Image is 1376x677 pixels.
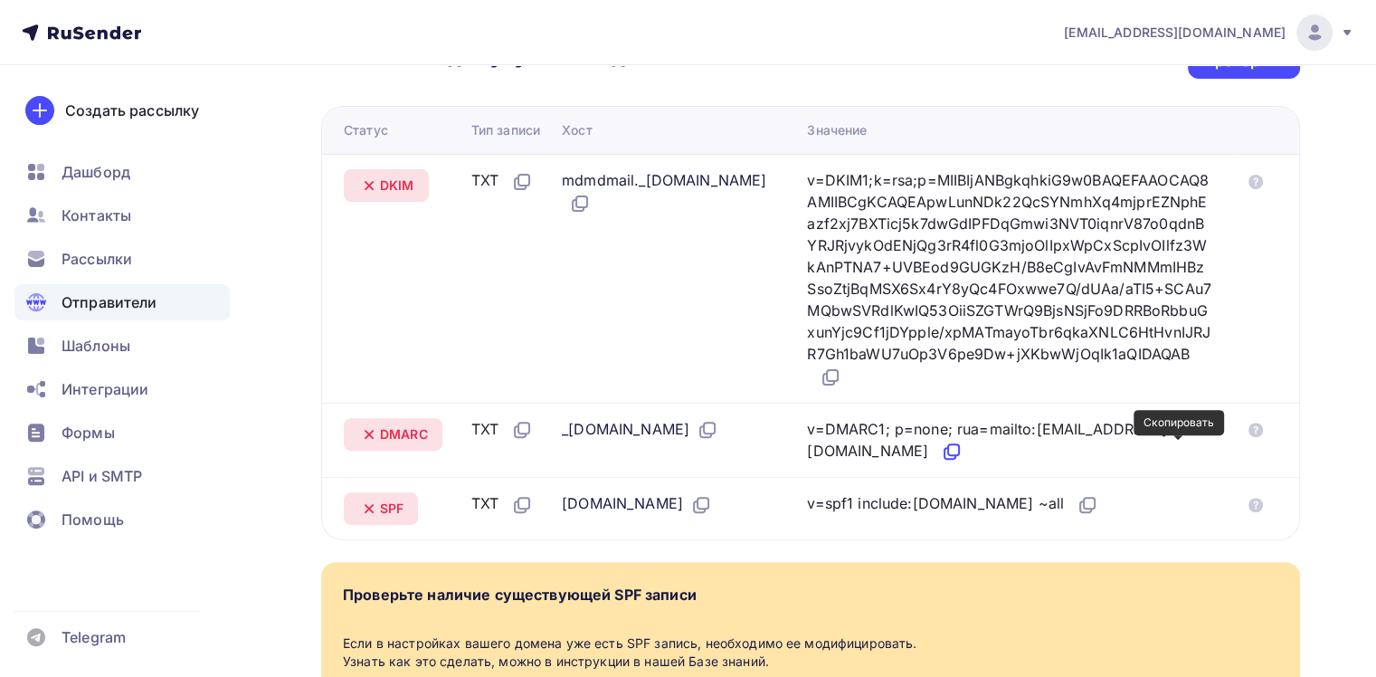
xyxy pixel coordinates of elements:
[471,169,533,193] div: TXT
[14,284,230,320] a: Отправители
[62,335,130,357] span: Шаблоны
[471,121,540,139] div: Тип записи
[62,248,132,270] span: Рассылки
[343,634,1278,671] div: Если в настройках вашего домена уже есть SPF запись, необходимо ее модифицировать. Узнать как это...
[807,418,1212,463] div: v=DMARC1; p=none; rua=mailto:[EMAIL_ADDRESS][DOMAIN_NAME]
[62,291,157,313] span: Отправители
[380,176,414,195] span: DKIM
[1064,14,1354,51] a: [EMAIL_ADDRESS][DOMAIN_NAME]
[562,492,712,516] div: [DOMAIN_NAME]
[562,169,778,215] div: mdmdmail._[DOMAIN_NAME]
[65,100,199,121] div: Создать рассылку
[807,169,1212,388] div: v=DKIM1;k=rsa;p=MIIBIjANBgkqhkiG9w0BAQEFAAOCAQ8AMIIBCgKCAQEApwLunNDk22QcSYNmhXq4mjprEZNphEazf2xj7...
[14,415,230,451] a: Формы
[807,492,1098,516] div: v=spf1 include:[DOMAIN_NAME] ~all
[471,418,533,442] div: TXT
[562,418,718,442] div: _[DOMAIN_NAME]
[562,121,593,139] div: Хост
[471,492,533,516] div: TXT
[62,509,124,530] span: Помощь
[1064,24,1286,42] span: [EMAIL_ADDRESS][DOMAIN_NAME]
[14,197,230,234] a: Контакты
[62,422,115,443] span: Формы
[62,378,148,400] span: Интеграции
[380,425,428,443] span: DMARC
[344,121,388,139] div: Статус
[62,465,142,487] span: API и SMTP
[14,154,230,190] a: Дашборд
[62,161,130,183] span: Дашборд
[380,500,403,518] span: SPF
[807,121,867,139] div: Значение
[14,241,230,277] a: Рассылки
[343,584,697,605] div: Проверьте наличие существующей SPF записи
[62,205,131,226] span: Контакты
[14,328,230,364] a: Шаблоны
[62,626,126,648] span: Telegram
